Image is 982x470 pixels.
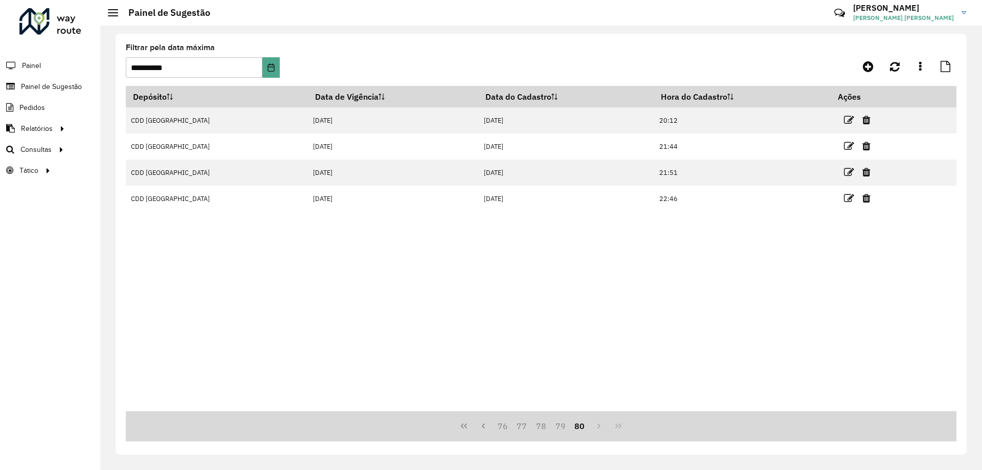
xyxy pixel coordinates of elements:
button: 76 [493,416,512,436]
th: Data de Vigência [308,86,478,107]
td: CDD [GEOGRAPHIC_DATA] [126,160,308,186]
td: 21:44 [654,133,831,160]
td: [DATE] [478,107,654,133]
th: Data do Cadastro [478,86,654,107]
label: Filtrar pela data máxima [126,41,215,54]
td: [DATE] [478,133,654,160]
a: Excluir [862,165,871,179]
a: Excluir [862,191,871,205]
a: Editar [844,139,854,153]
button: First Page [454,416,474,436]
span: Relatórios [21,123,53,134]
span: Consultas [20,144,52,155]
td: [DATE] [308,186,478,212]
span: Tático [19,165,38,176]
td: 22:46 [654,186,831,212]
td: 20:12 [654,107,831,133]
td: [DATE] [308,160,478,186]
th: Ações [831,86,892,107]
a: Editar [844,113,854,127]
a: Excluir [862,113,871,127]
td: CDD [GEOGRAPHIC_DATA] [126,133,308,160]
button: 80 [570,416,590,436]
button: 78 [531,416,551,436]
td: [DATE] [478,160,654,186]
span: Painel de Sugestão [21,81,82,92]
td: CDD [GEOGRAPHIC_DATA] [126,186,308,212]
h2: Painel de Sugestão [118,7,210,18]
td: 21:51 [654,160,831,186]
button: 79 [551,416,570,436]
h3: [PERSON_NAME] [853,3,954,13]
td: [DATE] [308,133,478,160]
button: Previous Page [474,416,493,436]
span: Pedidos [19,102,45,113]
a: Editar [844,165,854,179]
td: [DATE] [308,107,478,133]
td: [DATE] [478,186,654,212]
th: Depósito [126,86,308,107]
th: Hora do Cadastro [654,86,831,107]
button: 77 [512,416,531,436]
span: [PERSON_NAME] [PERSON_NAME] [853,13,954,23]
td: CDD [GEOGRAPHIC_DATA] [126,107,308,133]
a: Excluir [862,139,871,153]
button: Choose Date [262,57,279,78]
a: Editar [844,191,854,205]
a: Contato Rápido [829,2,851,24]
span: Painel [22,60,41,71]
